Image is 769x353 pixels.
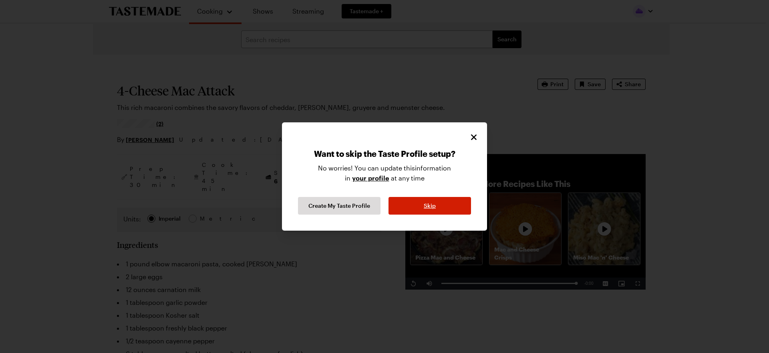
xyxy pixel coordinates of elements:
[314,149,455,163] p: Want to skip the Taste Profile setup?
[352,173,389,182] a: your profile
[298,197,380,215] button: Continue Taste Profile
[389,197,471,215] button: Skip Taste Profile
[424,202,436,210] span: Skip
[308,202,370,210] span: Create My Taste Profile
[318,163,451,189] p: No worries! You can update this information in at any time
[469,132,479,142] button: Close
